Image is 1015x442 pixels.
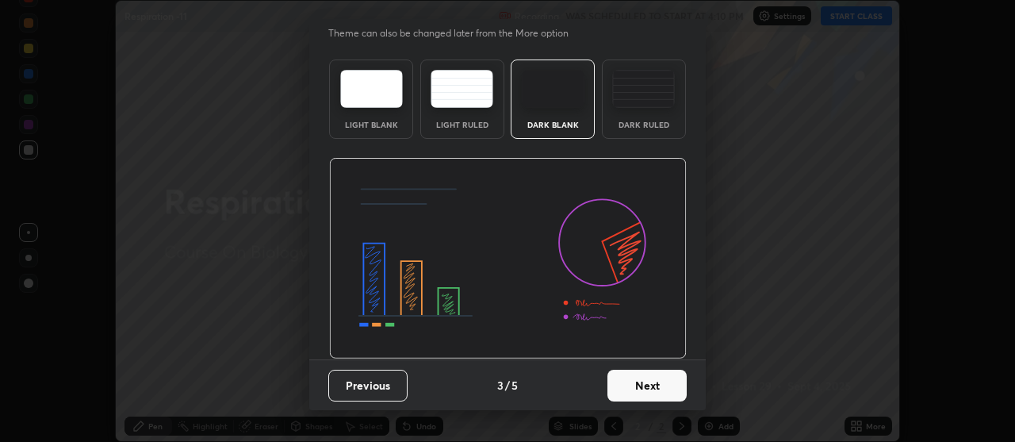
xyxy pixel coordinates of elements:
p: Theme can also be changed later from the More option [328,26,585,40]
img: darkThemeBanner.d06ce4a2.svg [329,158,687,359]
img: lightRuledTheme.5fabf969.svg [431,70,493,108]
button: Previous [328,370,408,402]
div: Dark Blank [521,121,584,129]
h4: / [505,377,510,394]
div: Dark Ruled [612,121,676,129]
div: Light Blank [339,121,403,129]
img: darkTheme.f0cc69e5.svg [522,70,584,108]
h4: 5 [511,377,518,394]
img: lightTheme.e5ed3b09.svg [340,70,403,108]
h4: 3 [497,377,504,394]
button: Next [607,370,687,402]
img: darkRuledTheme.de295e13.svg [612,70,675,108]
div: Light Ruled [431,121,494,129]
